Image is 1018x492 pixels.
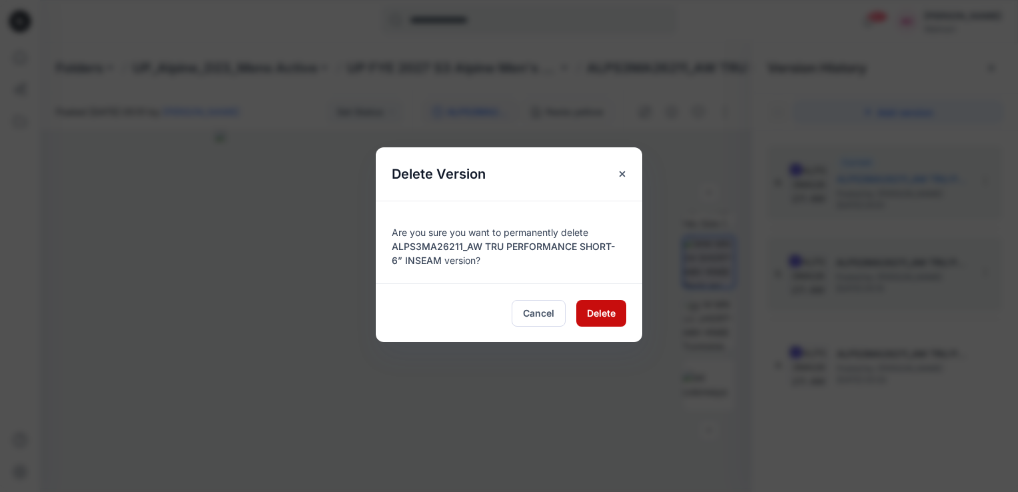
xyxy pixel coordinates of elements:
[587,306,616,320] span: Delete
[523,306,554,320] span: Cancel
[392,217,626,267] div: Are you sure you want to permanently delete version?
[610,162,634,186] button: Close
[392,241,615,266] span: ALPS3MA26211_AW TRU PERFORMANCE SHORT- 6” INSEAM
[576,300,626,327] button: Delete
[512,300,566,327] button: Cancel
[376,147,502,201] h5: Delete Version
